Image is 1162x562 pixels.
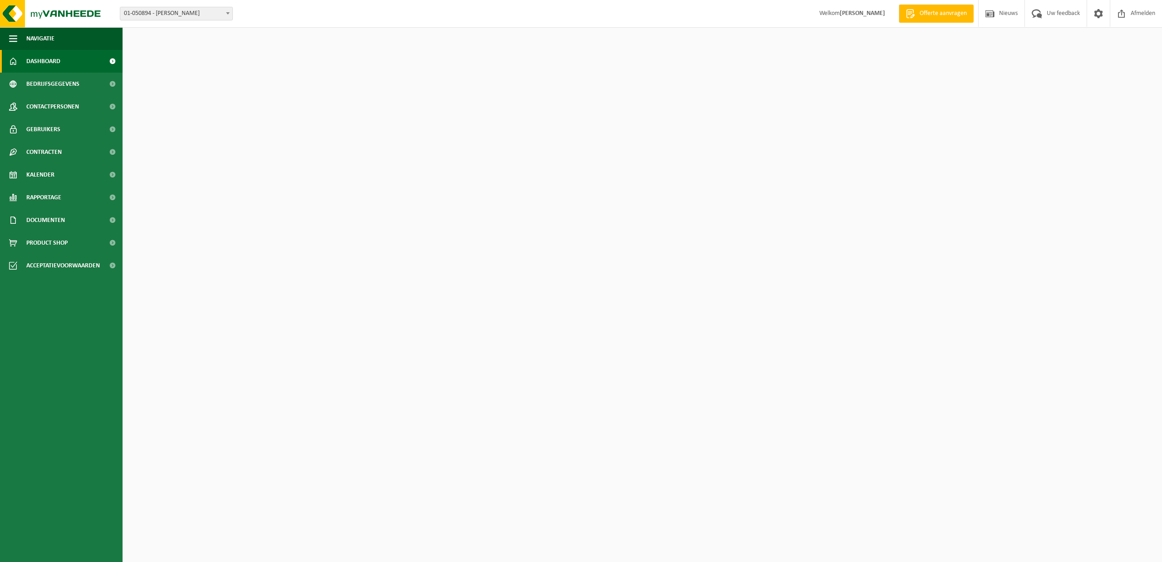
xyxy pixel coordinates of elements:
[120,7,232,20] span: 01-050894 - GOENS JOHAN - VEURNE
[899,5,974,23] a: Offerte aanvragen
[26,209,65,232] span: Documenten
[26,232,68,254] span: Product Shop
[26,186,61,209] span: Rapportage
[26,27,54,50] span: Navigatie
[26,73,79,95] span: Bedrijfsgegevens
[26,141,62,163] span: Contracten
[26,50,60,73] span: Dashboard
[917,9,969,18] span: Offerte aanvragen
[120,7,233,20] span: 01-050894 - GOENS JOHAN - VEURNE
[840,10,885,17] strong: [PERSON_NAME]
[26,163,54,186] span: Kalender
[26,254,100,277] span: Acceptatievoorwaarden
[26,118,60,141] span: Gebruikers
[26,95,79,118] span: Contactpersonen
